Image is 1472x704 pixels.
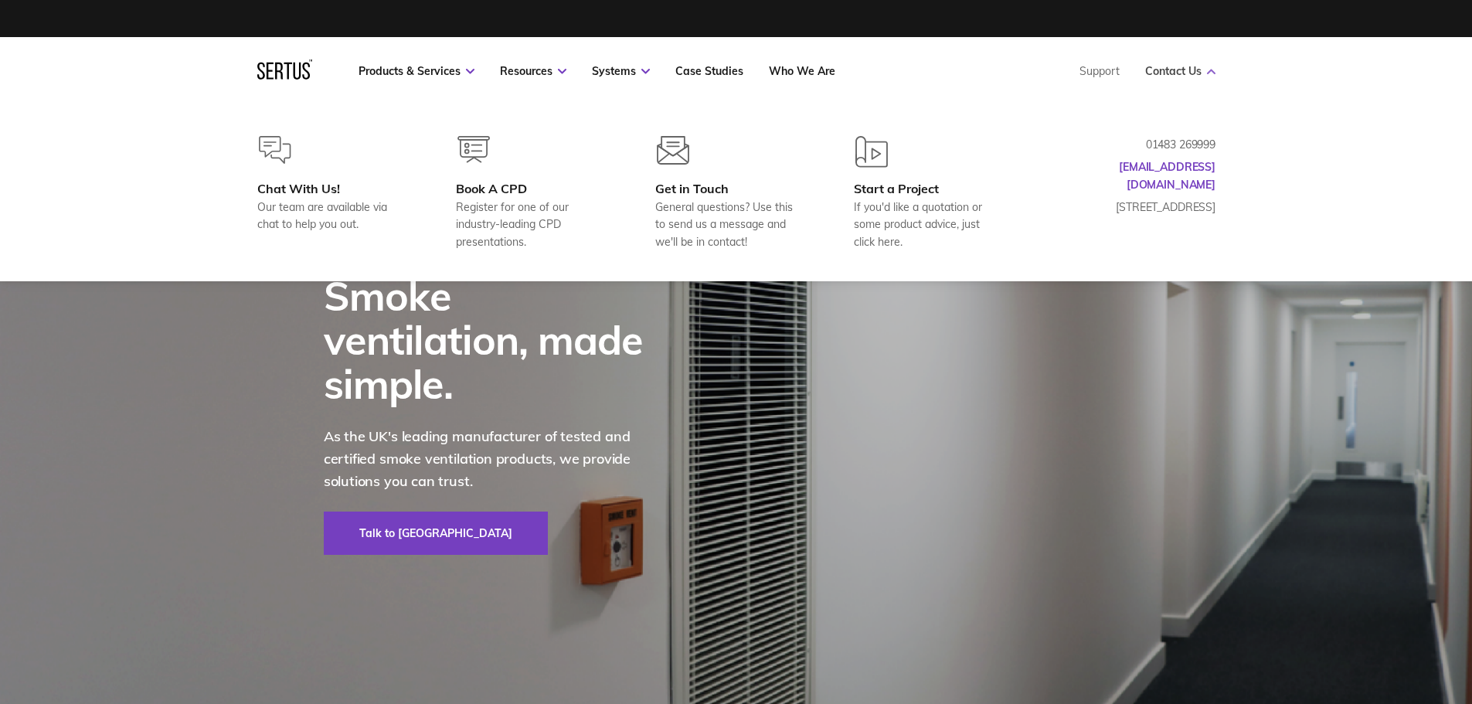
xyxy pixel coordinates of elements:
[456,136,605,250] a: Book A CPDRegister for one of our industry-leading CPD presentations.
[854,181,1003,196] div: Start a Project
[854,136,1003,250] a: Start a ProjectIf you'd like a quotation or some product advice, just click here.
[769,64,835,78] a: Who We Are
[655,136,804,250] a: Get in TouchGeneral questions? Use this to send us a message and we'll be in contact!
[456,199,605,250] div: Register for one of our industry-leading CPD presentations.
[854,199,1003,250] div: If you'd like a quotation or some product advice, just click here.
[655,199,804,250] div: General questions? Use this to send us a message and we'll be in contact!
[1119,160,1215,191] a: [EMAIL_ADDRESS][DOMAIN_NAME]
[257,199,406,233] div: Our team are available via chat to help you out.
[257,181,406,196] div: Chat With Us!
[456,181,605,196] div: Book A CPD
[592,64,650,78] a: Systems
[257,136,406,250] a: Chat With Us!Our team are available via chat to help you out.
[1079,64,1120,78] a: Support
[500,64,566,78] a: Resources
[655,181,804,196] div: Get in Touch
[675,64,743,78] a: Case Studies
[324,426,664,492] p: As the UK's leading manufacturer of tested and certified smoke ventilation products, we provide s...
[1061,136,1215,153] p: 01483 269999
[324,512,548,555] a: Talk to [GEOGRAPHIC_DATA]
[359,64,474,78] a: Products & Services
[1145,64,1215,78] a: Contact Us
[1194,525,1472,704] iframe: Chat Widget
[324,274,664,406] div: Smoke ventilation, made simple.
[1061,199,1215,216] p: [STREET_ADDRESS]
